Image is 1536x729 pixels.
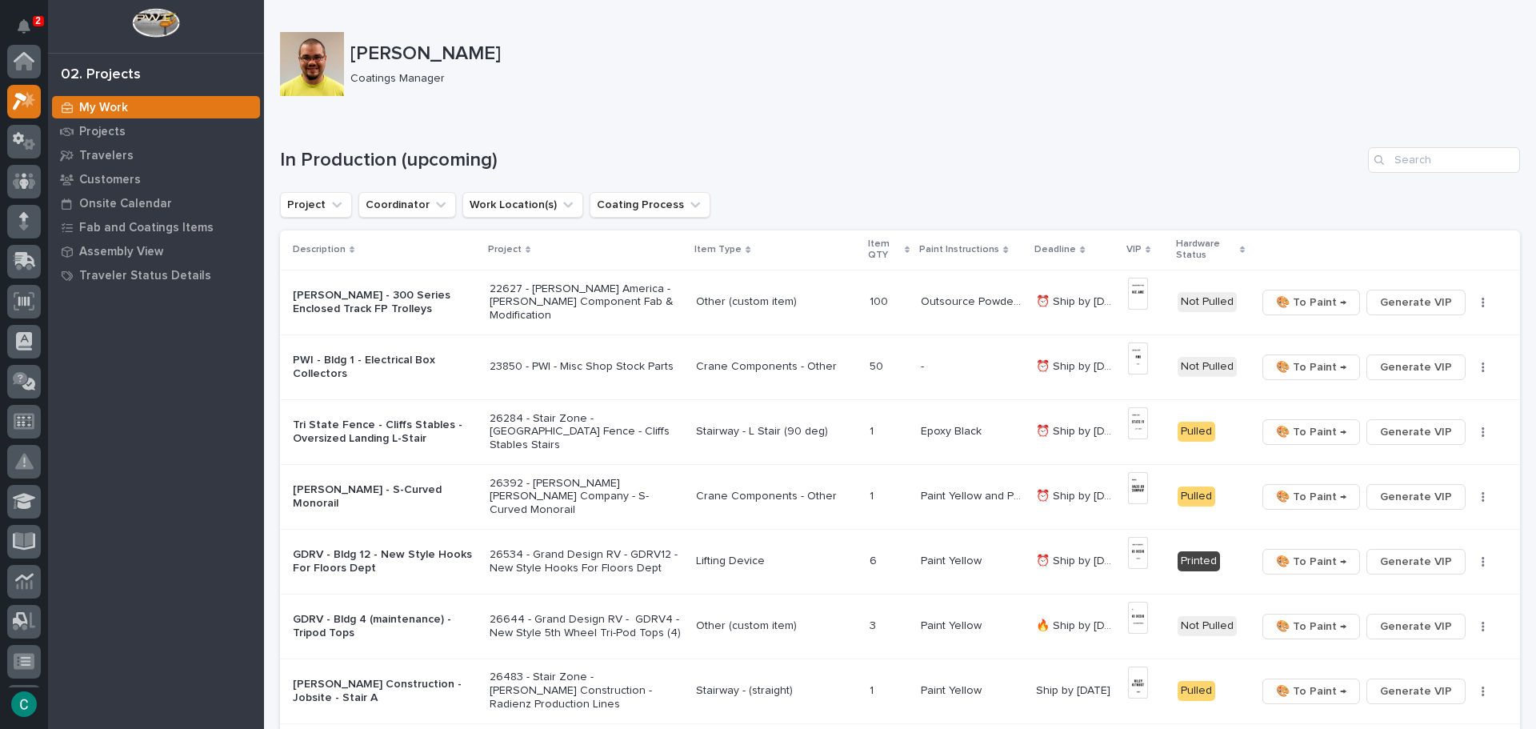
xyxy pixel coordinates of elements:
[48,215,264,239] a: Fab and Coatings Items
[1036,422,1118,439] p: ⏰ Ship by 8/20/25
[48,95,264,119] a: My Work
[280,149,1362,172] h1: In Production (upcoming)
[694,241,742,258] p: Item Type
[48,119,264,143] a: Projects
[48,143,264,167] a: Travelers
[696,684,857,698] p: Stairway - (straight)
[293,289,477,316] p: [PERSON_NAME] - 300 Series Enclosed Track FP Trolleys
[1366,354,1466,380] button: Generate VIP
[490,282,684,322] p: 22627 - [PERSON_NAME] America - [PERSON_NAME] Component Fab & Modification
[7,687,41,721] button: users-avatar
[79,197,172,211] p: Onsite Calendar
[48,191,264,215] a: Onsite Calendar
[1276,617,1346,636] span: 🎨 To Paint →
[490,360,684,374] p: 23850 - PWI - Misc Shop Stock Parts
[696,295,857,309] p: Other (custom item)
[1036,616,1118,633] p: 🔥 Ship by 8/25/25
[79,269,211,283] p: Traveler Status Details
[20,19,41,45] div: Notifications2
[293,483,477,511] p: [PERSON_NAME] - S-Curved Monorail
[79,101,128,115] p: My Work
[293,354,477,381] p: PWI - Bldg 1 - Electrical Box Collectors
[1276,682,1346,701] span: 🎨 To Paint →
[1262,614,1360,639] button: 🎨 To Paint →
[1034,241,1076,258] p: Deadline
[79,173,141,187] p: Customers
[921,616,985,633] p: Paint Yellow
[921,292,1026,309] p: Outsource Powder Coat
[1178,292,1237,312] div: Not Pulled
[1178,422,1215,442] div: Pulled
[293,678,477,705] p: [PERSON_NAME] Construction - Jobsite - Stair A
[48,263,264,287] a: Traveler Status Details
[1178,616,1237,636] div: Not Pulled
[280,529,1520,594] tr: GDRV - Bldg 12 - New Style Hooks For Floors Dept26534 - Grand Design RV - GDRV12 - New Style Hook...
[1126,241,1142,258] p: VIP
[590,192,710,218] button: Coating Process
[1262,484,1360,510] button: 🎨 To Paint →
[488,241,522,258] p: Project
[462,192,583,218] button: Work Location(s)
[921,422,985,439] p: Epoxy Black
[35,15,41,26] p: 2
[1368,147,1520,173] div: Search
[696,360,857,374] p: Crane Components - Other
[919,241,999,258] p: Paint Instructions
[1380,487,1452,507] span: Generate VIP
[1366,419,1466,445] button: Generate VIP
[1276,552,1346,571] span: 🎨 To Paint →
[1178,357,1237,377] div: Not Pulled
[868,235,901,265] p: Item QTY
[1178,681,1215,701] div: Pulled
[1366,484,1466,510] button: Generate VIP
[1036,292,1118,309] p: ⏰ Ship by 8/13/25
[280,659,1520,723] tr: [PERSON_NAME] Construction - Jobsite - Stair A26483 - Stair Zone - [PERSON_NAME] Construction - R...
[1178,551,1220,571] div: Printed
[1366,614,1466,639] button: Generate VIP
[79,149,134,163] p: Travelers
[490,548,684,575] p: 26534 - Grand Design RV - GDRV12 - New Style Hooks For Floors Dept
[1276,358,1346,377] span: 🎨 To Paint →
[921,551,985,568] p: Paint Yellow
[870,681,877,698] p: 1
[293,241,346,258] p: Description
[1262,354,1360,380] button: 🎨 To Paint →
[870,616,879,633] p: 3
[870,487,877,503] p: 1
[293,548,477,575] p: GDRV - Bldg 12 - New Style Hooks For Floors Dept
[490,671,684,711] p: 26483 - Stair Zone - [PERSON_NAME] Construction - Radienz Production Lines
[1176,235,1236,265] p: Hardware Status
[350,72,1507,86] p: Coatings Manager
[280,399,1520,464] tr: Tri State Fence - Cliffs Stables - Oversized Landing L-Stair26284 - Stair Zone - [GEOGRAPHIC_DATA...
[870,357,886,374] p: 50
[1036,681,1114,698] p: Ship by [DATE]
[870,551,880,568] p: 6
[48,239,264,263] a: Assembly View
[696,555,857,568] p: Lifting Device
[7,10,41,43] button: Notifications
[921,357,927,374] p: -
[280,464,1520,529] tr: [PERSON_NAME] - S-Curved Monorail26392 - [PERSON_NAME] [PERSON_NAME] Company - S-Curved MonorailC...
[1380,617,1452,636] span: Generate VIP
[870,422,877,439] p: 1
[293,419,477,446] p: Tri State Fence - Cliffs Stables - Oversized Landing L-Stair
[1036,357,1118,374] p: ⏰ Ship by 8/15/25
[1262,549,1360,575] button: 🎨 To Paint →
[1276,423,1346,442] span: 🎨 To Paint →
[696,425,857,439] p: Stairway - L Stair (90 deg)
[1276,487,1346,507] span: 🎨 To Paint →
[280,192,352,218] button: Project
[1380,423,1452,442] span: Generate VIP
[358,192,456,218] button: Coordinator
[61,66,141,84] div: 02. Projects
[280,594,1520,659] tr: GDRV - Bldg 4 (maintenance) - Tripod Tops26644 - Grand Design RV - GDRV4 - New Style 5th Wheel Tr...
[1276,293,1346,312] span: 🎨 To Paint →
[1380,552,1452,571] span: Generate VIP
[280,334,1520,399] tr: PWI - Bldg 1 - Electrical Box Collectors23850 - PWI - Misc Shop Stock PartsCrane Components - Oth...
[696,490,857,503] p: Crane Components - Other
[132,8,179,38] img: Workspace Logo
[921,487,1026,503] p: Paint Yellow and Paint Gray
[1380,358,1452,377] span: Generate VIP
[1262,679,1360,704] button: 🎨 To Paint →
[490,477,684,517] p: 26392 - [PERSON_NAME] [PERSON_NAME] Company - S-Curved Monorail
